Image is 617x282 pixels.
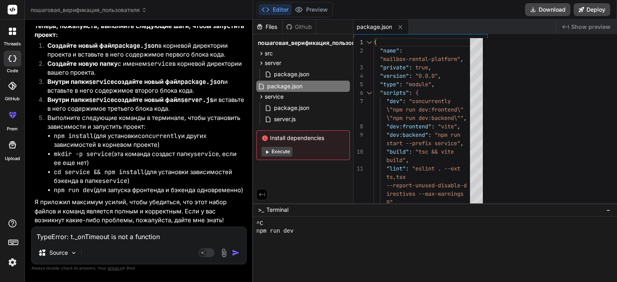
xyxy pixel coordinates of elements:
[409,148,412,155] span: :
[54,186,94,194] code: npm run dev
[54,168,144,176] code: cd service && npm install
[412,165,460,172] span: "eslint . --ext
[409,64,412,71] span: :
[6,256,19,269] img: settings
[115,42,158,50] code: package.json
[265,59,281,67] span: server
[380,81,399,88] span: "type"
[386,106,464,113] span: \"npm run dev:frontend\"
[47,42,158,49] strong: Создайте новый файл
[266,81,303,91] span: package.json
[54,168,245,186] li: (для установки зависимостей бэкенда в папке )
[380,47,399,54] span: "name"
[138,132,181,140] code: concurrently
[353,72,363,80] div: 4
[386,131,428,138] span: "dev:backend"
[409,89,412,96] span: :
[353,131,363,139] div: 9
[353,97,363,105] div: 7
[7,67,18,74] label: code
[409,97,451,105] span: "concurrently
[460,55,464,63] span: ,
[147,60,172,68] code: service
[415,64,428,71] span: true
[5,155,20,162] label: Upload
[464,114,467,122] span: ,
[353,122,363,131] div: 8
[605,203,612,216] button: −
[415,89,419,96] span: {
[386,182,467,189] span: --report-unused-disable-d
[258,206,264,214] span: >_
[353,80,363,89] div: 5
[232,249,240,257] img: icon
[409,72,412,79] span: :
[393,199,396,206] span: ,
[89,96,114,104] code: service
[428,64,431,71] span: ,
[283,23,316,31] div: Github
[353,63,363,72] div: 3
[256,220,263,227] span: ^C
[571,23,611,31] span: Show preview
[353,38,363,47] div: 1
[431,123,435,130] span: :
[292,4,331,15] button: Preview
[265,93,284,101] span: service
[47,96,213,103] strong: Внутри папки создайте новый файл
[438,123,457,130] span: "vite"
[386,190,464,197] span: irectives --max-warnings
[41,59,245,77] li: с именем в корневой директории вашего проекта.
[353,47,363,55] div: 2
[460,140,464,147] span: ,
[374,39,377,46] span: {
[31,264,247,272] p: Always double-check its answers. Your in Bind
[606,206,611,214] span: −
[353,164,363,173] div: 11
[262,134,345,142] span: Install dependencies
[386,165,406,172] span: "lint"
[5,95,20,102] label: GitHub
[399,47,402,54] span: :
[273,69,310,79] span: package.json
[399,81,402,88] span: :
[219,248,229,258] img: attachment
[31,6,147,14] span: пошаговая_верификация_пользователя
[258,4,292,15] button: Editor
[47,60,118,67] strong: Создайте новую папку
[435,131,460,138] span: "npm run
[102,177,127,185] code: service
[54,132,94,140] code: npm install
[54,132,245,150] li: (для установки и других зависимостей в корневом проекте)
[54,186,245,195] li: (для запуска фронтенда и бэкенда одновременно)
[386,156,406,164] span: build"
[357,23,392,31] span: package.json
[428,131,431,138] span: :
[406,156,409,164] span: ,
[415,72,438,79] span: "0.0.0"
[181,96,213,104] code: server.js
[457,123,460,130] span: ,
[4,41,21,47] label: threads
[353,89,363,97] div: 6
[7,126,18,132] label: prem
[273,114,296,124] span: server.js
[525,3,570,16] button: Download
[386,148,409,155] span: "build"
[54,150,245,168] li: (эта команда создаст папку , если ее еще нет)
[353,148,363,156] div: 10
[181,78,224,86] code: package.json
[47,78,224,85] strong: Внутри папки создайте новый файл
[41,41,245,59] li: в корневой директории проекта и вставьте в него содержимое первого блока кода.
[41,114,245,195] li: Выполните следующие команды в терминале, чтобы установить зависимости и запустить проект:
[386,199,393,206] span: 0"
[364,38,374,47] div: Click to collapse the range.
[256,227,293,235] span: npm run dev
[89,78,114,86] code: service
[438,72,441,79] span: ,
[54,150,112,158] code: mkdir -p service
[41,95,245,114] li: и вставьте в него содержимое третьего блока кода.
[262,147,292,156] button: Execute
[415,148,454,155] span: "tsc && vite
[49,249,68,257] p: Source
